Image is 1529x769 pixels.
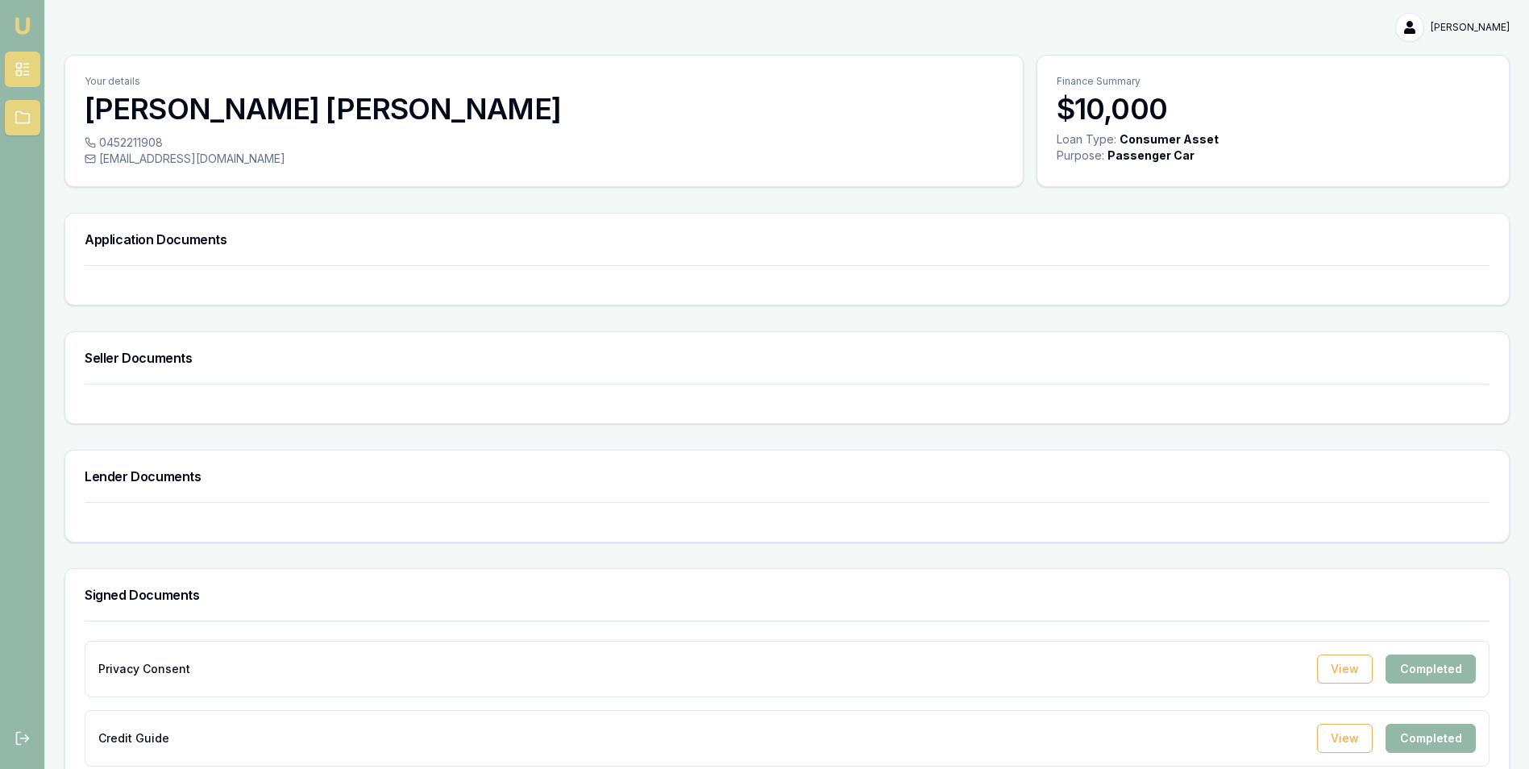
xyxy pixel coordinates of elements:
img: emu-icon-u.png [13,16,32,35]
span: [PERSON_NAME] [1431,21,1510,34]
h3: Seller Documents [85,351,1490,364]
h3: Signed Documents [85,588,1490,601]
div: Loan Type: [1057,131,1116,148]
span: 0452211908 [99,135,163,151]
div: Purpose: [1057,148,1104,164]
span: [EMAIL_ADDRESS][DOMAIN_NAME] [99,151,285,167]
div: Passenger Car [1107,148,1195,164]
h3: [PERSON_NAME] [PERSON_NAME] [85,93,1003,125]
button: View [1317,655,1373,684]
h3: Lender Documents [85,470,1490,483]
p: Credit Guide [98,730,169,746]
p: Finance Summary [1057,75,1490,88]
div: Completed [1386,724,1476,753]
p: Privacy Consent [98,661,190,677]
p: Your details [85,75,1003,88]
button: View [1317,724,1373,753]
div: Consumer Asset [1120,131,1219,148]
div: Completed [1386,655,1476,684]
h3: Application Documents [85,233,1490,246]
h3: $10,000 [1057,93,1490,125]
